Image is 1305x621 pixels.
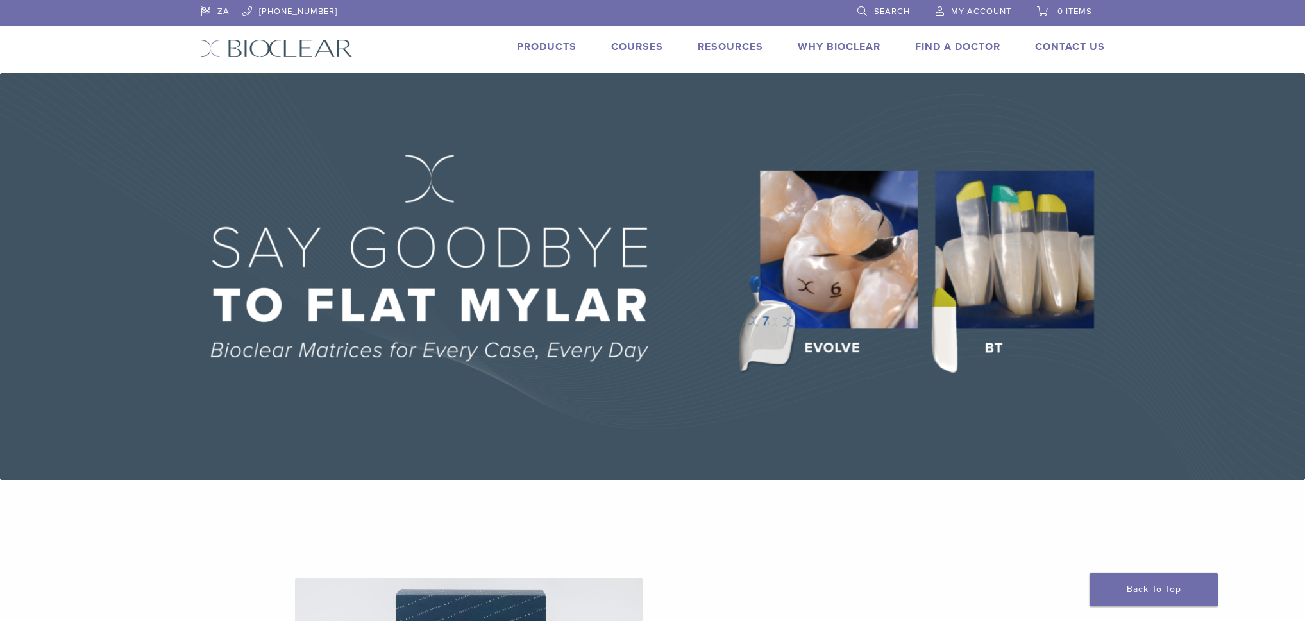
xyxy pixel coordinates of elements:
[1090,573,1218,606] a: Back To Top
[698,40,763,53] a: Resources
[798,40,880,53] a: Why Bioclear
[874,6,910,17] span: Search
[611,40,663,53] a: Courses
[1057,6,1092,17] span: 0 items
[201,39,353,58] img: Bioclear
[915,40,1000,53] a: Find A Doctor
[517,40,577,53] a: Products
[951,6,1011,17] span: My Account
[1035,40,1105,53] a: Contact Us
